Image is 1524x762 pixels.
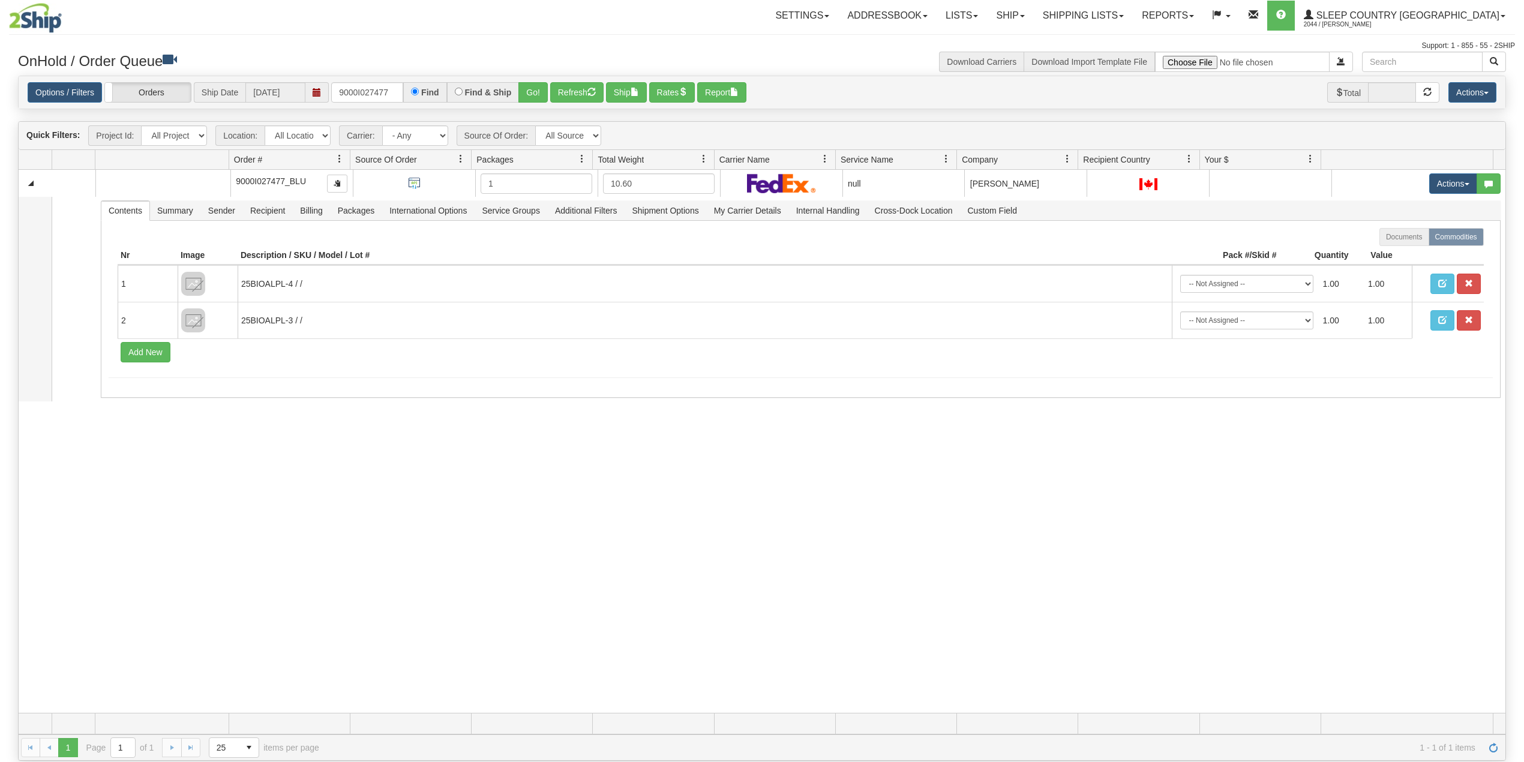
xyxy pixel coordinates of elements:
th: Pack #/Skid # [1172,246,1280,265]
button: Report [697,82,746,103]
span: Location: [215,125,265,146]
button: Go! [518,82,548,103]
a: Options / Filters [28,82,102,103]
label: Orders [105,83,191,103]
span: Internal Handling [789,201,867,220]
span: Recipient Country [1083,154,1150,166]
button: Actions [1429,173,1477,194]
a: Carrier Name filter column settings [815,149,835,169]
span: Ship Date [194,82,245,103]
span: 2044 / [PERSON_NAME] [1304,19,1394,31]
a: Recipient Country filter column settings [1179,149,1199,169]
span: Carrier: [339,125,382,146]
span: My Carrier Details [707,201,788,220]
button: Ship [606,82,647,103]
th: Image [178,246,238,265]
span: Source Of Order [355,154,417,166]
td: 2 [118,302,178,338]
td: 1.00 [1318,270,1364,298]
span: Summary [150,201,200,220]
td: 1 [118,265,178,302]
img: CA [1139,178,1157,190]
td: 1.00 [1363,270,1409,298]
span: Shipment Options [625,201,706,220]
th: Quantity [1280,246,1352,265]
td: null [842,170,965,197]
span: Your $ [1205,154,1229,166]
span: Total [1327,82,1369,103]
span: Cross-Dock Location [868,201,960,220]
a: Shipping lists [1034,1,1133,31]
td: 25BIOALPL-3 / / [238,302,1172,338]
button: Search [1482,52,1506,72]
td: 1.00 [1363,307,1409,334]
span: items per page [209,737,319,758]
a: Reports [1133,1,1203,31]
label: Quick Filters: [26,129,80,141]
span: 25 [217,742,232,754]
span: Page sizes drop down [209,737,259,758]
button: Rates [649,82,695,103]
span: select [239,738,259,757]
td: [PERSON_NAME] [964,170,1087,197]
th: Value [1352,246,1412,265]
a: Settings [766,1,838,31]
span: Sender [201,201,242,220]
input: Page 1 [111,738,135,757]
span: Order # [234,154,262,166]
a: Download Carriers [947,57,1016,67]
span: Project Id: [88,125,141,146]
a: Addressbook [838,1,937,31]
label: Commodities [1429,228,1484,246]
span: Source Of Order: [457,125,536,146]
a: Sleep Country [GEOGRAPHIC_DATA] 2044 / [PERSON_NAME] [1295,1,1514,31]
a: Source Of Order filter column settings [451,149,471,169]
th: Nr [118,246,178,265]
button: Actions [1448,82,1496,103]
label: Find [421,88,439,97]
span: Sleep Country [GEOGRAPHIC_DATA] [1313,10,1499,20]
a: Collapse [23,176,38,191]
a: Order # filter column settings [329,149,350,169]
label: Documents [1379,228,1429,246]
a: Company filter column settings [1057,149,1078,169]
button: Refresh [550,82,604,103]
input: Import [1155,52,1330,72]
td: 1.00 [1318,307,1364,334]
span: Packages [476,154,513,166]
a: Your $ filter column settings [1300,149,1321,169]
span: Contents [101,201,149,220]
span: Billing [293,201,329,220]
input: Order # [331,82,403,103]
button: Copy to clipboard [327,175,347,193]
img: API [404,173,424,193]
h3: OnHold / Order Queue [18,52,753,69]
button: Add New [121,342,170,362]
td: 25BIOALPL-4 / / [238,265,1172,302]
span: Page 1 [58,738,77,757]
span: Total Weight [598,154,644,166]
div: grid toolbar [19,122,1505,150]
span: 1 - 1 of 1 items [336,743,1475,752]
span: Company [962,154,998,166]
span: Additional Filters [548,201,625,220]
input: Search [1362,52,1483,72]
th: Description / SKU / Model / Lot # [238,246,1172,265]
img: logo2044.jpg [9,3,62,33]
img: FedEx Express® [747,173,816,193]
iframe: chat widget [1496,320,1523,442]
a: Service Name filter column settings [936,149,956,169]
a: Refresh [1484,738,1503,757]
a: Lists [937,1,987,31]
label: Find & Ship [465,88,512,97]
a: Packages filter column settings [572,149,592,169]
a: Ship [987,1,1033,31]
span: Service Groups [475,201,547,220]
span: Page of 1 [86,737,154,758]
span: Custom Field [961,201,1024,220]
span: Packages [331,201,382,220]
span: 9000I027477_BLU [236,176,306,186]
div: Support: 1 - 855 - 55 - 2SHIP [9,41,1515,51]
span: International Options [382,201,474,220]
a: Download Import Template File [1031,57,1147,67]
